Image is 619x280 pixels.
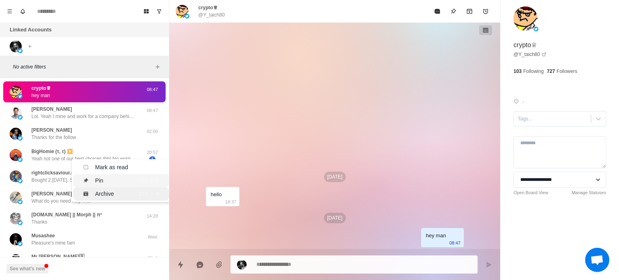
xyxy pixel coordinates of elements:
p: Linked Accounts [10,26,52,34]
p: 08:47 [142,107,162,114]
button: Board View [140,5,153,18]
p: 103 [513,68,521,75]
p: Lol. Yeah I mine and work for a company behind a bunch of subnets [31,113,136,120]
p: crypto♕ [31,85,51,92]
div: hello [211,190,222,199]
img: picture [10,254,22,266]
p: [DATE] [324,213,346,223]
p: Thanks for the follow [31,134,76,141]
img: picture [18,157,23,162]
p: [PERSON_NAME] [31,190,72,197]
div: hey man [426,231,446,240]
p: 18:37 [225,197,237,206]
img: picture [185,14,189,19]
button: Show unread conversations [153,5,166,18]
p: 02:00 [142,128,162,135]
p: Bought 2.[DATE]. 50 bucks Been mining just coming up to 2 years Been working in ecosystem for 18 ... [31,176,136,184]
img: picture [10,233,22,245]
img: picture [18,199,23,204]
button: Send message [481,257,497,273]
p: 20:57 [142,149,162,156]
p: [PERSON_NAME] [31,106,72,113]
div: Open chat [585,248,609,272]
p: 08:47 [142,86,162,93]
img: picture [237,260,247,270]
a: Open Board View [513,189,548,196]
button: Mark as read [429,3,445,19]
img: picture [10,149,22,161]
p: Followers [557,68,577,75]
span: 1 [149,156,156,163]
img: picture [18,136,23,141]
p: hey man [31,92,50,99]
img: picture [513,6,538,31]
button: Menu [3,5,16,18]
button: Add filters [153,62,162,72]
img: picture [18,241,23,246]
button: Add reminder [478,3,494,19]
img: picture [18,178,23,183]
img: picture [18,115,23,120]
p: [PERSON_NAME] [31,127,72,134]
img: picture [18,220,23,225]
img: picture [18,94,23,99]
button: Reply with AI [192,257,208,273]
a: @Y_taich80 [513,51,546,58]
p: Mr [PERSON_NAME]🇧 [31,253,84,260]
p: [DOMAIN_NAME] || Morph || π² [31,211,102,218]
button: Pin [445,3,461,19]
p: Pleasure's mine fam [31,239,75,247]
button: See what's new [6,264,48,274]
div: Archive [95,190,114,198]
div: Pin [95,176,103,185]
p: [DATE] [324,172,346,182]
div: Ctrl ⇧ A [139,190,159,198]
p: rightclicksaviour.eth [31,169,79,176]
div: Mark as read [95,163,128,172]
button: Add media [211,257,227,273]
img: picture [176,5,189,18]
img: picture [10,212,22,224]
p: No active filters [13,63,153,71]
img: picture [10,107,22,119]
p: 08:47 [449,239,461,247]
img: picture [10,86,22,98]
p: 14:28 [142,213,162,220]
p: @Y_taich80 [198,11,225,19]
img: picture [10,40,22,52]
p: BigHomie (τ, τ) ▶️ [31,148,73,155]
a: Manage Statuses [571,189,606,196]
p: 727 [547,68,555,75]
img: picture [534,27,538,31]
p: Yeah not one of our best choices tbh! No worries I’m on discord and telegram too if that’s better! [31,155,136,162]
p: crypto♕ [513,40,537,50]
button: Add account [25,41,35,51]
p: Musashee [31,232,55,239]
button: Notifications [16,5,29,18]
p: Wed [142,234,162,241]
div: Ctrl ⇧ U [139,163,160,172]
p: Following [523,68,544,75]
img: picture [18,48,23,53]
img: picture [10,170,22,183]
div: Ctrl ⇧ P [139,176,159,185]
button: Quick replies [172,257,189,273]
p: Thanks [31,218,47,226]
p: Wed [142,255,162,261]
button: Archive [461,3,478,19]
ul: Menu [72,159,170,202]
p: What do you need help with [31,197,91,205]
p: . [522,97,523,105]
p: crypto♕ [198,4,218,11]
img: picture [10,128,22,140]
img: picture [10,191,22,203]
